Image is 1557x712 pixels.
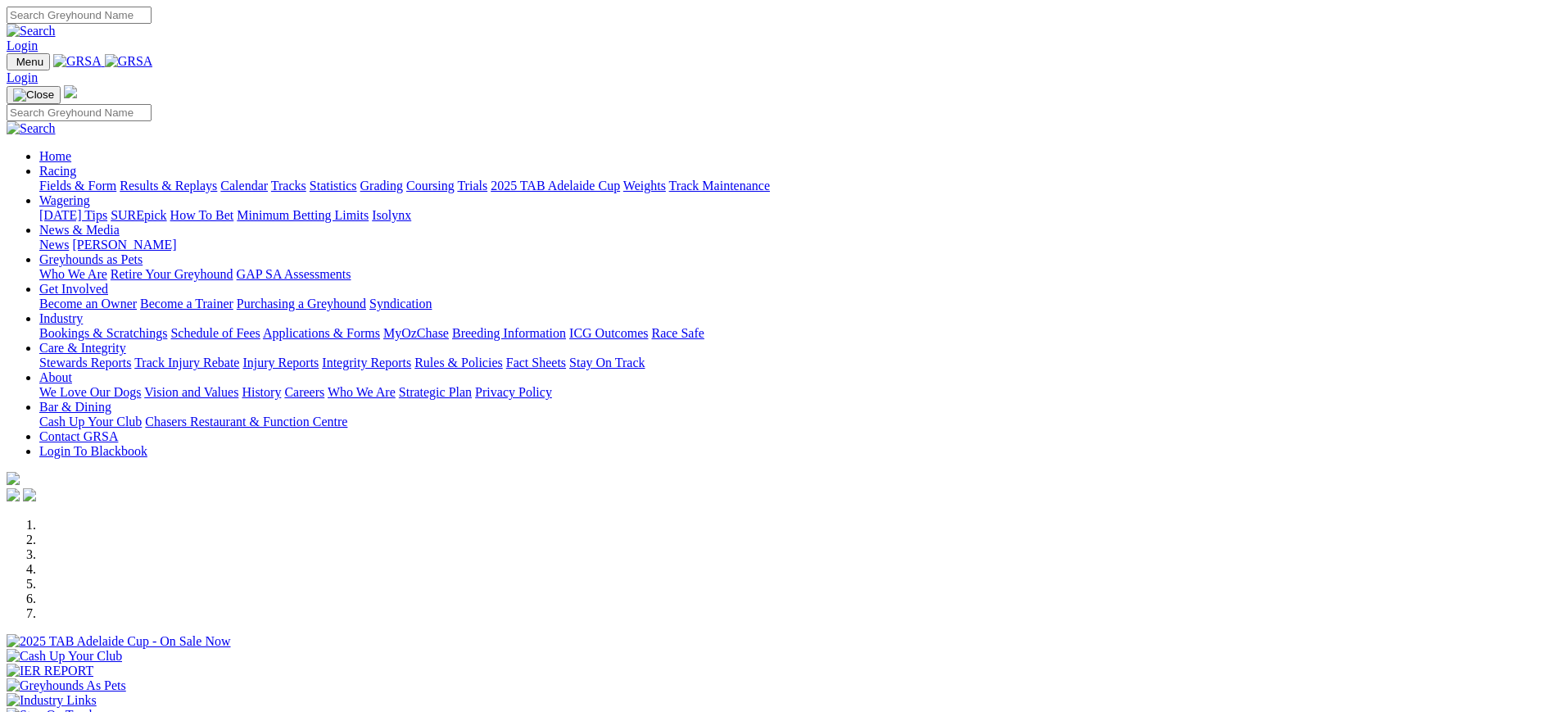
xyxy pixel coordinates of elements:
a: [PERSON_NAME] [72,238,176,252]
a: Coursing [406,179,455,193]
a: Stay On Track [569,356,645,370]
a: History [242,385,281,399]
a: Schedule of Fees [170,326,260,340]
a: Minimum Betting Limits [237,208,369,222]
a: We Love Our Dogs [39,385,141,399]
a: Isolynx [372,208,411,222]
a: SUREpick [111,208,166,222]
img: GRSA [53,54,102,69]
a: Cash Up Your Club [39,415,142,429]
a: ICG Outcomes [569,326,648,340]
img: Greyhounds As Pets [7,678,126,693]
a: Bar & Dining [39,400,111,414]
a: Stewards Reports [39,356,131,370]
a: Fact Sheets [506,356,566,370]
a: Login To Blackbook [39,444,147,458]
a: Integrity Reports [322,356,411,370]
img: Close [13,88,54,102]
a: Fields & Form [39,179,116,193]
a: [DATE] Tips [39,208,107,222]
a: About [39,370,72,384]
a: Become an Owner [39,297,137,311]
a: Race Safe [651,326,704,340]
img: facebook.svg [7,488,20,501]
img: 2025 TAB Adelaide Cup - On Sale Now [7,634,231,649]
a: Vision and Values [144,385,238,399]
img: logo-grsa-white.png [64,85,77,98]
a: 2025 TAB Adelaide Cup [491,179,620,193]
a: Trials [457,179,487,193]
div: Bar & Dining [39,415,1550,429]
a: Breeding Information [452,326,566,340]
a: Become a Trainer [140,297,233,311]
div: Get Involved [39,297,1550,311]
a: Calendar [220,179,268,193]
a: Track Injury Rebate [134,356,239,370]
img: GRSA [105,54,153,69]
div: News & Media [39,238,1550,252]
a: Applications & Forms [263,326,380,340]
a: Bookings & Scratchings [39,326,167,340]
div: About [39,385,1550,400]
img: IER REPORT [7,664,93,678]
a: Statistics [310,179,357,193]
a: Home [39,149,71,163]
div: Racing [39,179,1550,193]
a: Tracks [271,179,306,193]
div: Care & Integrity [39,356,1550,370]
a: Rules & Policies [414,356,503,370]
a: Grading [360,179,403,193]
a: MyOzChase [383,326,449,340]
a: Greyhounds as Pets [39,252,143,266]
div: Greyhounds as Pets [39,267,1550,282]
a: Care & Integrity [39,341,126,355]
a: Syndication [369,297,432,311]
a: Weights [623,179,666,193]
a: Who We Are [328,385,396,399]
a: Who We Are [39,267,107,281]
a: Results & Replays [120,179,217,193]
a: Login [7,70,38,84]
a: Racing [39,164,76,178]
img: Search [7,24,56,39]
div: Industry [39,326,1550,341]
button: Toggle navigation [7,86,61,104]
a: Injury Reports [242,356,319,370]
img: twitter.svg [23,488,36,501]
a: Track Maintenance [669,179,770,193]
img: Industry Links [7,693,97,708]
span: Menu [16,56,43,68]
a: Chasers Restaurant & Function Centre [145,415,347,429]
a: Privacy Policy [475,385,552,399]
a: Retire Your Greyhound [111,267,233,281]
a: How To Bet [170,208,234,222]
a: Strategic Plan [399,385,472,399]
a: Contact GRSA [39,429,118,443]
div: Wagering [39,208,1550,223]
img: Cash Up Your Club [7,649,122,664]
img: Search [7,121,56,136]
a: Get Involved [39,282,108,296]
a: Login [7,39,38,52]
input: Search [7,7,152,24]
a: News & Media [39,223,120,237]
button: Toggle navigation [7,53,50,70]
a: Wagering [39,193,90,207]
a: Industry [39,311,83,325]
a: Careers [284,385,324,399]
a: GAP SA Assessments [237,267,351,281]
a: News [39,238,69,252]
a: Purchasing a Greyhound [237,297,366,311]
input: Search [7,104,152,121]
img: logo-grsa-white.png [7,472,20,485]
